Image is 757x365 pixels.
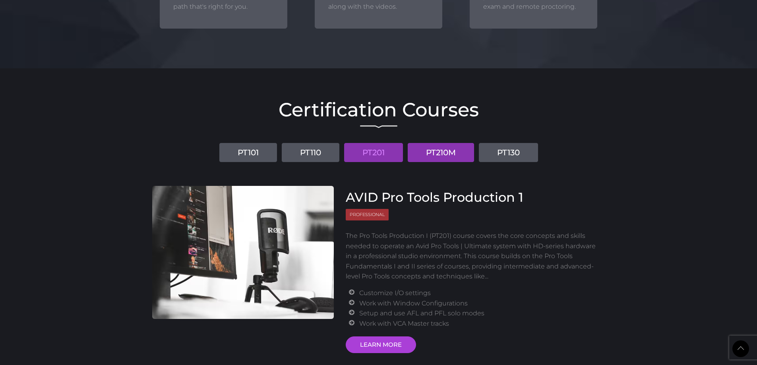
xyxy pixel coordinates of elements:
[360,125,397,128] img: decorative line
[359,319,599,329] li: Work with VCA Master tracks
[282,143,339,162] a: PT110
[408,143,474,162] a: PT210M
[359,298,599,309] li: Work with Window Configurations
[219,143,277,162] a: PT101
[479,143,538,162] a: PT130
[359,288,599,298] li: Customize I/O settings
[346,336,416,353] a: LEARN MORE
[346,209,389,220] span: Professional
[346,231,599,282] p: The Pro Tools Production I (PT201) course covers the core concepts and skills needed to operate a...
[346,190,599,205] h3: AVID Pro Tools Production 1
[152,186,334,319] img: AVID Pro Tools Production 1 Course cover
[732,340,749,357] a: Back to Top
[152,100,605,119] h2: Certification Courses
[359,308,599,319] li: Setup and use AFL and PFL solo modes
[344,143,403,162] a: PT201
